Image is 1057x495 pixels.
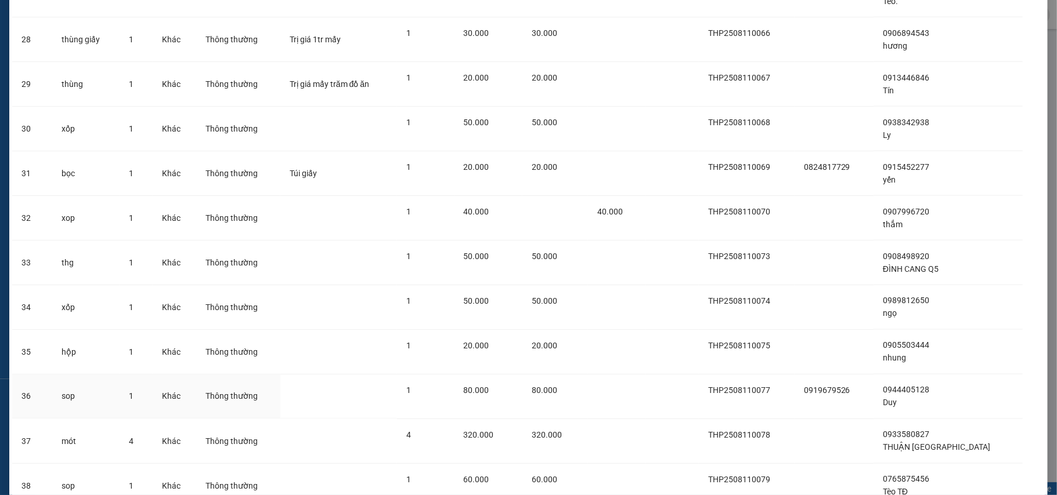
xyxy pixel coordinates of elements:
[196,419,280,464] td: Thông thường
[708,430,770,439] span: THP2508110078
[406,118,411,127] span: 1
[196,107,280,151] td: Thông thường
[883,385,929,395] span: 0944405128
[52,17,120,62] td: thùng giấy
[883,443,990,452] span: THUẬN [GEOGRAPHIC_DATA]
[196,62,280,107] td: Thông thường
[15,14,73,72] img: logo.jpg
[196,151,280,196] td: Thông thường
[109,43,485,57] li: Hotline: 02839552959
[532,28,557,38] span: 30.000
[883,162,929,172] span: 0915452277
[12,151,52,196] td: 31
[153,241,197,285] td: Khác
[883,296,929,305] span: 0989812650
[883,207,929,216] span: 0907996720
[883,475,929,484] span: 0765875456
[532,430,562,439] span: 320.000
[52,330,120,374] td: hộp
[153,374,197,419] td: Khác
[406,296,411,305] span: 1
[532,385,557,395] span: 80.000
[406,252,411,261] span: 1
[883,309,897,318] span: ngọ
[883,252,929,261] span: 0908498920
[153,285,197,330] td: Khác
[12,241,52,285] td: 33
[52,241,120,285] td: thg
[129,303,134,312] span: 1
[129,347,134,356] span: 1
[708,73,770,82] span: THP2508110067
[883,118,929,127] span: 0938342938
[12,107,52,151] td: 30
[883,175,896,184] span: yến
[129,213,134,223] span: 1
[883,86,894,95] span: Tín
[406,162,411,172] span: 1
[290,169,317,178] span: Túi giấy
[153,107,197,151] td: Khác
[804,162,850,172] span: 0824817729
[883,398,897,407] span: Duy
[52,285,120,330] td: xốp
[464,73,489,82] span: 20.000
[883,354,906,363] span: nhung
[196,196,280,241] td: Thông thường
[883,264,939,274] span: ĐÌNH CANG Q5
[708,162,770,172] span: THP2508110069
[883,73,929,82] span: 0913446846
[406,385,411,395] span: 1
[532,252,557,261] span: 50.000
[532,475,557,484] span: 60.000
[883,341,929,350] span: 0905503444
[406,207,411,216] span: 1
[12,62,52,107] td: 29
[290,79,369,89] span: Trị giá mấy trăm đồ ăn
[532,162,557,172] span: 20.000
[532,73,557,82] span: 20.000
[12,419,52,464] td: 37
[129,258,134,267] span: 1
[12,374,52,419] td: 36
[196,374,280,419] td: Thông thường
[52,419,120,464] td: mót
[12,17,52,62] td: 28
[406,341,411,350] span: 1
[52,107,120,151] td: xốp
[196,285,280,330] td: Thông thường
[708,28,770,38] span: THP2508110066
[708,475,770,484] span: THP2508110079
[532,118,557,127] span: 50.000
[464,28,489,38] span: 30.000
[406,73,411,82] span: 1
[129,169,134,178] span: 1
[532,341,557,350] span: 20.000
[406,475,411,484] span: 1
[464,207,489,216] span: 40.000
[196,330,280,374] td: Thông thường
[153,330,197,374] td: Khác
[196,241,280,285] td: Thông thường
[883,220,903,229] span: thắm
[153,196,197,241] td: Khác
[708,252,770,261] span: THP2508110073
[406,430,411,439] span: 4
[52,374,120,419] td: sop
[464,430,494,439] span: 320.000
[464,385,489,395] span: 80.000
[708,385,770,395] span: THP2508110077
[883,41,907,50] span: hương
[597,207,623,216] span: 40.000
[129,79,134,89] span: 1
[708,296,770,305] span: THP2508110074
[708,207,770,216] span: THP2508110070
[52,196,120,241] td: xop
[464,296,489,305] span: 50.000
[52,151,120,196] td: bọc
[708,341,770,350] span: THP2508110075
[406,28,411,38] span: 1
[153,151,197,196] td: Khác
[290,35,341,44] span: Trị giá 1tr mấy
[464,341,489,350] span: 20.000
